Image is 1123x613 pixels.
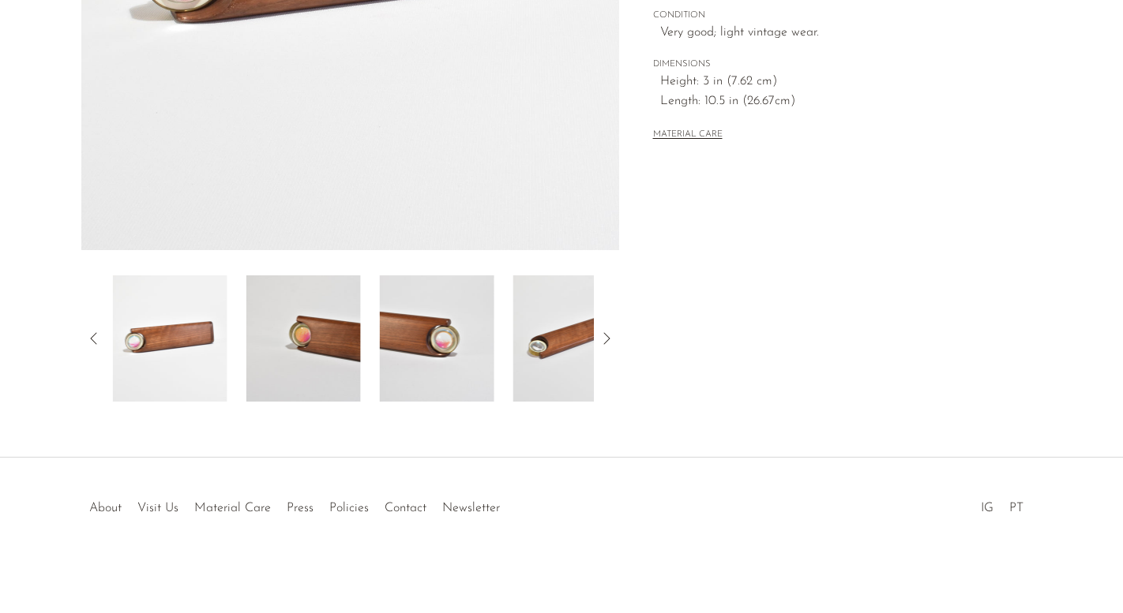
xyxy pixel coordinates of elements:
[194,502,271,514] a: Material Care
[89,502,122,514] a: About
[113,275,227,402] img: Handcrafted Wooden Kaleidoscope
[513,275,628,402] img: Handcrafted Wooden Kaleidoscope
[653,129,723,141] button: MATERIAL CARE
[653,58,1008,72] span: DIMENSIONS
[246,275,361,402] img: Handcrafted Wooden Kaleidoscope
[660,23,1008,43] span: Very good; light vintage wear.
[137,502,178,514] a: Visit Us
[973,489,1031,519] ul: Social Medias
[385,502,426,514] a: Contact
[660,92,1008,112] span: Length: 10.5 in (26.67cm)
[380,275,494,402] img: Handcrafted Wooden Kaleidoscope
[981,502,993,514] a: IG
[329,502,369,514] a: Policies
[81,489,508,519] ul: Quick links
[660,72,1008,92] span: Height: 3 in (7.62 cm)
[287,502,314,514] a: Press
[653,9,1008,23] span: CONDITION
[1009,502,1023,514] a: PT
